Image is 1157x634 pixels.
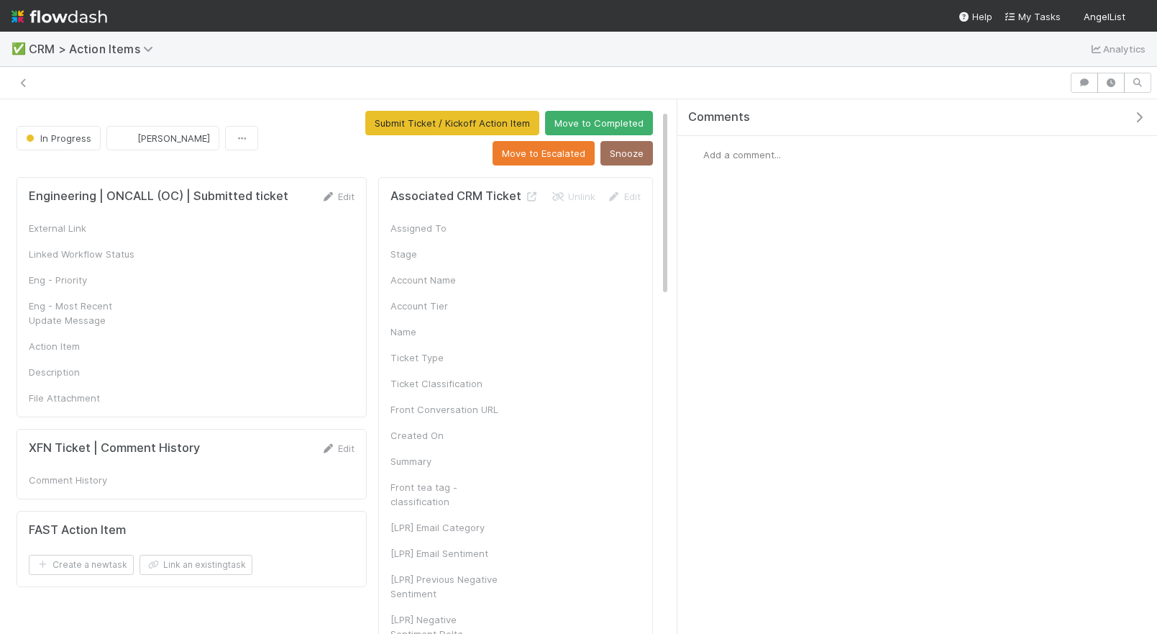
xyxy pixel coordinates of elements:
div: Created On [390,428,498,443]
button: Move to Escalated [493,141,595,166]
div: Stage [390,247,498,261]
h5: FAST Action Item [29,523,126,538]
div: Assigned To [390,221,498,235]
span: Comments [688,110,750,124]
a: Analytics [1089,40,1145,58]
span: [PERSON_NAME] [137,132,210,144]
button: Snooze [600,141,653,166]
span: ✅ [12,42,26,55]
div: File Attachment [29,391,137,405]
button: Submit Ticket / Kickoff Action Item [365,111,539,135]
button: In Progress [17,126,101,150]
a: Unlink [551,191,595,202]
div: Help [958,9,992,24]
div: [LPR] Email Category [390,520,498,535]
div: [LPR] Email Sentiment [390,546,498,561]
a: Edit [607,191,641,202]
button: Move to Completed [545,111,653,135]
img: avatar_ac990a78-52d7-40f8-b1fe-cbbd1cda261e.png [1131,10,1145,24]
span: AngelList [1084,11,1125,22]
div: External Link [29,221,137,235]
div: Action Item [29,339,137,353]
div: Description [29,365,137,379]
span: In Progress [23,132,91,144]
img: logo-inverted-e16ddd16eac7371096b0.svg [12,4,107,29]
div: Account Name [390,273,498,287]
button: [PERSON_NAME] [106,126,219,150]
a: Edit [321,443,355,454]
div: Summary [390,454,498,468]
div: Name [390,325,498,339]
img: avatar_ac990a78-52d7-40f8-b1fe-cbbd1cda261e.png [119,131,133,145]
div: Account Tier [390,299,498,313]
div: Eng - Most Recent Update Message [29,299,137,327]
div: Eng - Priority [29,273,137,287]
img: avatar_ac990a78-52d7-40f8-b1fe-cbbd1cda261e.png [689,148,703,162]
h5: Associated CRM Ticket [390,189,539,204]
span: My Tasks [1004,11,1061,22]
button: Link an existingtask [140,555,252,575]
div: Ticket Classification [390,376,498,391]
h5: XFN Ticket | Comment History [29,441,200,456]
span: Add a comment... [703,149,781,160]
h5: Engineering | ONCALL (OC) | Submitted ticket [29,189,288,204]
button: Create a newtask [29,555,134,575]
div: Ticket Type [390,350,498,365]
div: Front tea tag - classification [390,480,498,509]
div: Comment History [29,473,137,487]
span: CRM > Action Items [29,42,160,56]
div: Linked Workflow Status [29,247,137,261]
a: Edit [321,191,355,202]
div: [LPR] Previous Negative Sentiment [390,572,498,601]
div: Front Conversation URL [390,402,498,417]
a: My Tasks [1004,9,1061,24]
